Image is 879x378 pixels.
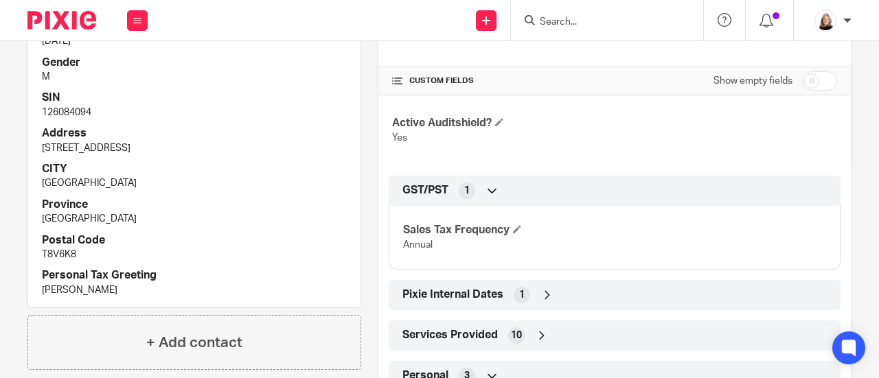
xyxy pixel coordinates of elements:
[519,288,525,302] span: 1
[538,16,662,29] input: Search
[402,183,448,198] span: GST/PST
[42,126,347,141] h4: Address
[402,287,503,302] span: Pixie Internal Dates
[392,116,615,130] h4: Active Auditshield?
[392,75,615,86] h4: CUSTOM FIELDS
[403,223,615,237] h4: Sales Tax Frequency
[42,248,347,261] p: T8V6K8
[42,106,347,119] p: 126084094
[814,10,836,32] img: Screenshot%202023-11-02%20134555.png
[146,332,242,353] h4: + Add contact
[42,198,347,212] h4: Province
[42,268,347,283] h4: Personal Tax Greeting
[42,283,347,297] p: [PERSON_NAME]
[392,133,407,143] span: Yes
[403,240,433,250] span: Annual
[42,56,347,70] h4: Gender
[42,162,347,176] h4: CITY
[27,11,96,29] img: Pixie
[464,184,470,198] span: 1
[42,70,347,84] p: M
[402,328,498,342] span: Services Provided
[42,176,347,190] p: [GEOGRAPHIC_DATA]
[714,74,792,88] label: Show empty fields
[42,212,347,226] p: [GEOGRAPHIC_DATA]
[42,34,347,48] p: [DATE]
[42,141,347,155] p: [STREET_ADDRESS]
[511,329,522,342] span: 10
[42,91,347,105] h4: SIN
[42,233,347,248] h4: Postal Code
